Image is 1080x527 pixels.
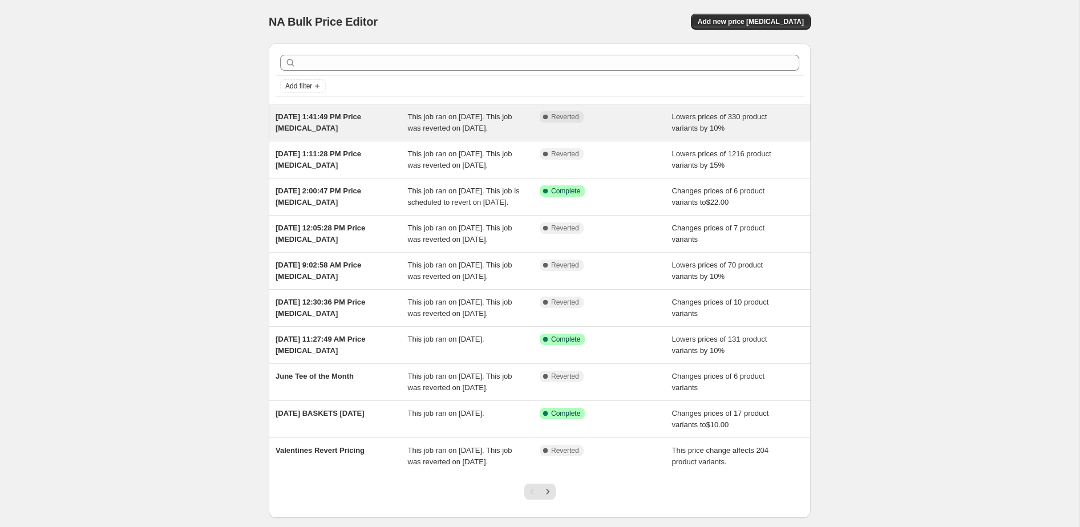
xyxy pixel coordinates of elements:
span: Changes prices of 6 product variants [672,372,765,392]
span: This job ran on [DATE]. This job was reverted on [DATE]. [408,446,512,466]
span: [DATE] BASKETS [DATE] [276,409,365,417]
span: This job ran on [DATE]. [408,409,484,417]
span: $10.00 [706,420,729,429]
span: Reverted [551,149,579,159]
span: [DATE] 2:00:47 PM Price [MEDICAL_DATA] [276,187,361,206]
span: Lowers prices of 70 product variants by 10% [672,261,763,281]
span: [DATE] 12:05:28 PM Price [MEDICAL_DATA] [276,224,365,244]
span: This job ran on [DATE]. This job was reverted on [DATE]. [408,298,512,318]
span: NA Bulk Price Editor [269,15,378,28]
span: [DATE] 11:27:49 AM Price [MEDICAL_DATA] [276,335,366,355]
span: Lowers prices of 330 product variants by 10% [672,112,767,132]
button: Add filter [280,79,326,93]
span: [DATE] 1:11:28 PM Price [MEDICAL_DATA] [276,149,361,169]
span: Complete [551,335,580,344]
span: Valentines Revert Pricing [276,446,365,455]
span: This job ran on [DATE]. This job was reverted on [DATE]. [408,261,512,281]
span: [DATE] 12:30:36 PM Price [MEDICAL_DATA] [276,298,365,318]
span: Lowers prices of 1216 product variants by 15% [672,149,771,169]
span: Complete [551,187,580,196]
span: Reverted [551,446,579,455]
span: This job ran on [DATE]. This job was reverted on [DATE]. [408,149,512,169]
button: Next [540,484,556,500]
span: Add new price [MEDICAL_DATA] [698,17,804,26]
button: Add new price [MEDICAL_DATA] [691,14,811,30]
span: This job ran on [DATE]. This job was reverted on [DATE]. [408,224,512,244]
span: $22.00 [706,198,729,206]
span: Changes prices of 10 product variants [672,298,769,318]
span: Reverted [551,112,579,121]
span: This price change affects 204 product variants. [672,446,769,466]
span: This job ran on [DATE]. [408,335,484,343]
span: This job ran on [DATE]. This job was reverted on [DATE]. [408,112,512,132]
span: Complete [551,409,580,418]
span: This job ran on [DATE]. This job was reverted on [DATE]. [408,372,512,392]
span: This job ran on [DATE]. This job is scheduled to revert on [DATE]. [408,187,520,206]
span: Reverted [551,298,579,307]
span: Reverted [551,261,579,270]
span: [DATE] 1:41:49 PM Price [MEDICAL_DATA] [276,112,361,132]
span: Reverted [551,224,579,233]
span: Changes prices of 6 product variants to [672,187,765,206]
span: [DATE] 9:02:58 AM Price [MEDICAL_DATA] [276,261,361,281]
span: Lowers prices of 131 product variants by 10% [672,335,767,355]
nav: Pagination [524,484,556,500]
span: Reverted [551,372,579,381]
span: Changes prices of 7 product variants [672,224,765,244]
span: Add filter [285,82,312,91]
span: June Tee of the Month [276,372,354,380]
span: Changes prices of 17 product variants to [672,409,769,429]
